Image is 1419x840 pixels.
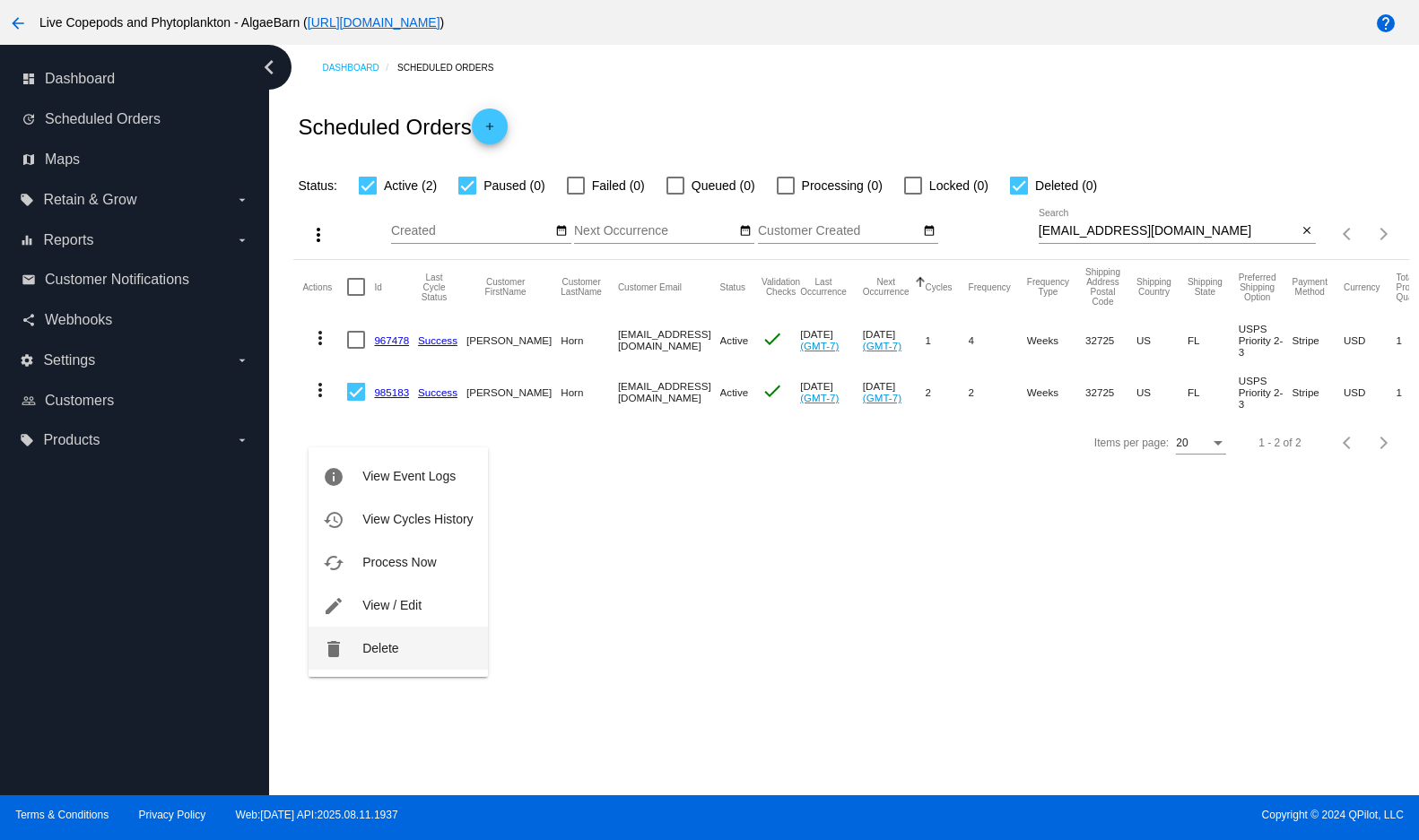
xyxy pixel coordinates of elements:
span: Delete [362,641,398,655]
span: View Event Logs [362,469,456,483]
mat-icon: edit [323,595,344,617]
mat-icon: history [323,509,344,531]
span: View Cycles History [362,512,473,526]
mat-icon: info [323,466,344,488]
span: Process Now [362,555,436,569]
span: View / Edit [362,598,422,612]
mat-icon: delete [323,638,344,660]
mat-icon: cached [323,552,344,574]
